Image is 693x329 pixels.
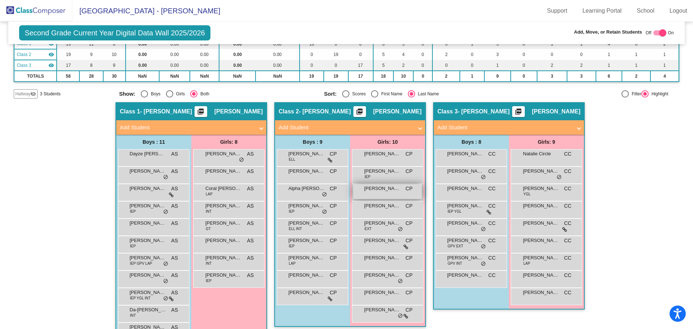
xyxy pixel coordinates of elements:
span: GPV EXT [448,243,463,249]
span: AS [247,168,254,175]
a: Logout [664,5,693,17]
td: 2 [622,71,650,82]
span: do_not_disturb_alt [322,209,327,215]
td: 0 [460,49,484,60]
span: IEP [365,174,370,179]
span: INT [130,313,136,318]
span: do_not_disturb_alt [557,174,562,180]
td: 5 [373,49,394,60]
td: 3 [537,71,567,82]
span: [PERSON_NAME] [447,254,483,261]
span: [PERSON_NAME] [364,220,400,227]
span: [PERSON_NAME] [PERSON_NAME] [364,272,400,279]
span: do_not_disturb_alt [163,174,168,180]
span: AS [171,306,178,314]
div: Both [197,91,209,97]
span: Second Grade Current Year Digital Data Wall 2025/2026 [19,25,210,40]
td: NaN [219,71,256,82]
span: Class 3 [17,62,31,69]
mat-icon: visibility [48,62,54,68]
td: 2 [537,60,567,71]
td: Christel Pitner - Pitner [14,49,57,60]
span: [PERSON_NAME] [130,289,166,296]
td: 18 [373,71,394,82]
span: ELL [289,157,295,162]
td: 2 [567,60,596,71]
span: On [668,30,674,36]
span: IEP GPV LAP [130,261,152,266]
span: [PERSON_NAME] [130,237,166,244]
span: CP [330,254,337,262]
span: do_not_disturb_alt [322,192,327,198]
span: YGL [523,191,531,197]
td: 3 [567,71,596,82]
span: GT [206,226,211,231]
td: 4 [393,49,413,60]
div: Filter [629,91,641,97]
td: 0.00 [159,60,190,71]
span: [PERSON_NAME] [523,254,559,261]
span: [PERSON_NAME] [364,254,400,261]
span: [PERSON_NAME] [288,254,324,261]
td: 3 [484,49,510,60]
span: CC [564,289,571,296]
td: 8 [79,60,103,71]
span: do_not_disturb_alt [163,278,168,284]
span: LAP [289,261,296,266]
span: AS [171,220,178,227]
span: CC [564,202,571,210]
div: Girls [173,91,185,97]
td: 0.00 [126,60,160,71]
span: do_not_disturb_alt [481,226,486,232]
mat-icon: visibility_off [30,91,36,97]
span: Add, Move, or Retain Students [574,29,642,36]
span: [PERSON_NAME] [205,168,241,175]
span: [PERSON_NAME] [288,237,324,244]
span: [PERSON_NAME] [288,220,324,227]
mat-expansion-panel-header: Add Student [275,120,425,135]
span: do_not_disturb_alt [163,296,168,302]
span: AS [171,237,178,244]
span: [PERSON_NAME] [532,108,580,115]
span: Class 2 [17,51,31,58]
td: 0.00 [190,60,219,71]
span: AS [171,168,178,175]
td: 0 [460,60,484,71]
span: CC [564,272,571,279]
span: Alpha [PERSON_NAME] [288,185,324,192]
span: [PERSON_NAME] [364,150,400,157]
td: 0.00 [159,49,190,60]
span: AS [247,150,254,158]
td: 2 [432,71,460,82]
td: 1 [596,49,622,60]
td: 5 [373,60,394,71]
div: Last Name [415,91,439,97]
td: 0 [432,60,460,71]
span: [PERSON_NAME] [205,254,241,261]
span: IEP [289,243,295,249]
td: 1 [460,71,484,82]
span: IEP [289,209,295,214]
span: [PERSON_NAME] [PERSON_NAME] [447,150,483,157]
a: School [631,5,660,17]
span: IEP [130,209,136,214]
td: 0.00 [256,49,299,60]
span: [PERSON_NAME] [447,220,483,227]
span: [PERSON_NAME] [523,168,559,175]
td: 19 [57,49,79,60]
mat-panel-title: Add Student [120,124,254,132]
span: CP [330,272,337,279]
td: 17 [348,60,373,71]
span: [PERSON_NAME] [288,168,324,175]
span: [PERSON_NAME] [205,237,241,244]
td: 0.00 [126,49,160,60]
span: IEP YGL [448,209,462,214]
td: Christy Cooper - Cooper [14,60,57,71]
mat-icon: picture_as_pdf [514,108,523,118]
div: First Name [378,91,402,97]
span: [PERSON_NAME] [447,185,483,192]
div: Boys [148,91,161,97]
span: Hallway [15,91,30,97]
span: CC [564,168,571,175]
span: GPV INT [448,261,462,266]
